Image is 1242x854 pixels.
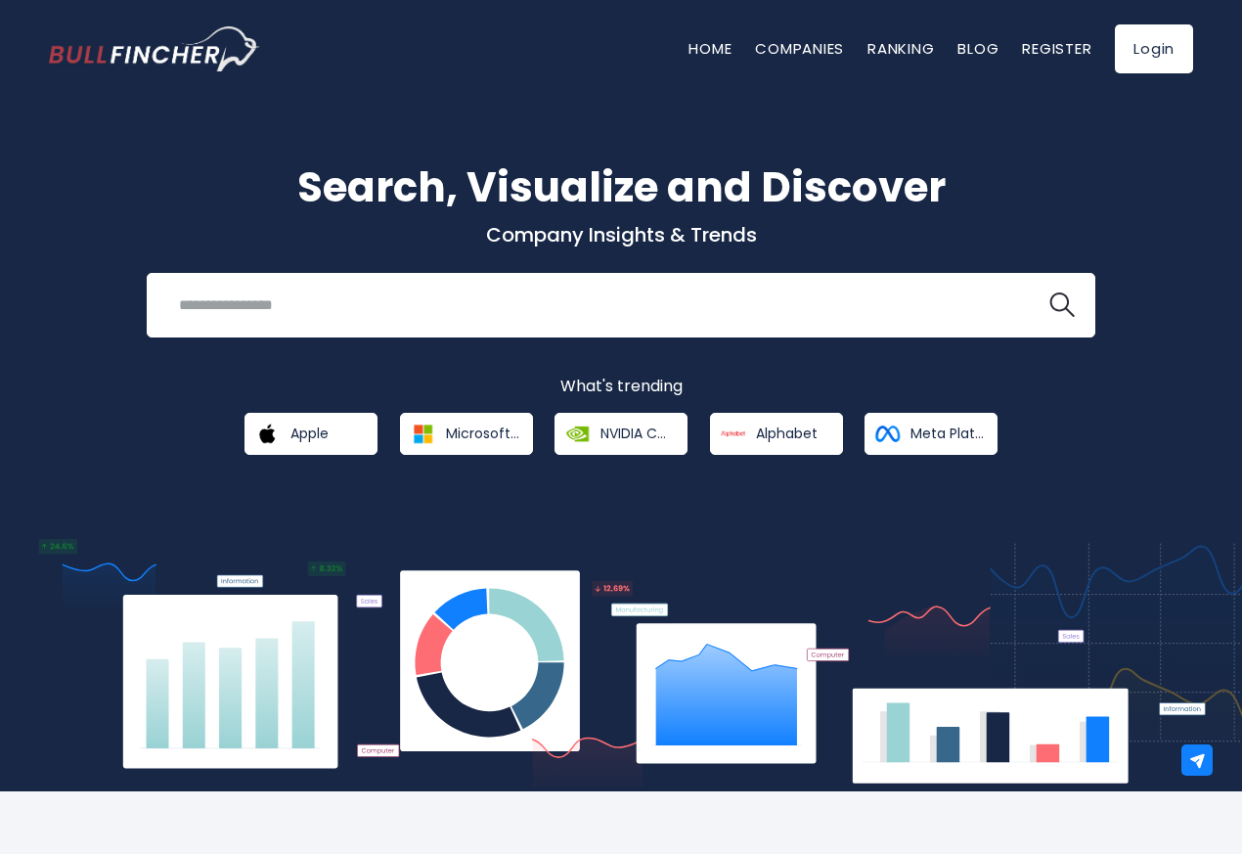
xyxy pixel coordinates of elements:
a: Go to homepage [49,26,259,71]
a: Companies [755,38,844,59]
a: Alphabet [710,413,843,455]
a: Blog [957,38,998,59]
p: Company Insights & Trends [49,222,1193,247]
span: NVIDIA Corporation [600,425,674,442]
span: Meta Platforms [910,425,984,442]
a: Ranking [867,38,934,59]
a: Register [1022,38,1091,59]
img: search icon [1049,292,1075,318]
span: Microsoft Corporation [446,425,519,442]
img: Bullfincher logo [49,26,260,71]
a: Home [688,38,732,59]
span: Apple [290,425,329,442]
a: Apple [244,413,377,455]
p: What's trending [49,377,1193,397]
span: Alphabet [756,425,818,442]
a: Login [1115,24,1193,73]
a: NVIDIA Corporation [554,413,688,455]
a: Meta Platforms [865,413,998,455]
h1: Search, Visualize and Discover [49,157,1193,218]
a: Microsoft Corporation [400,413,533,455]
